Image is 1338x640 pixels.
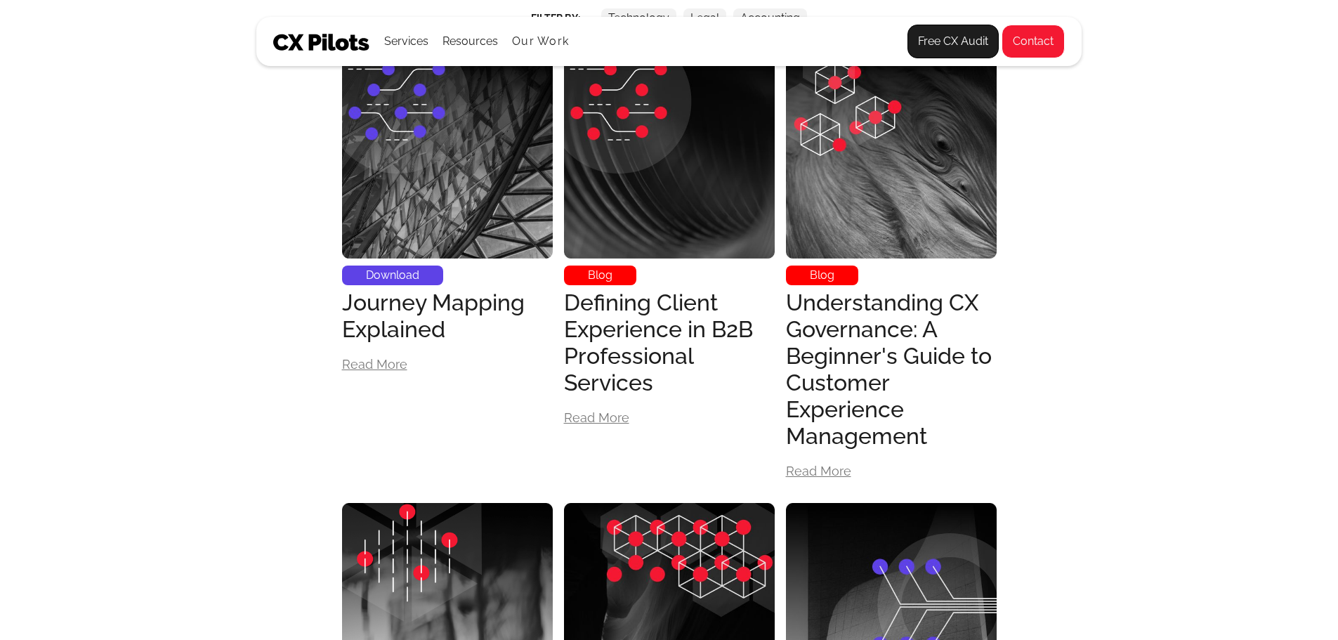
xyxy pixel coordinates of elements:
div: Technology [608,8,669,28]
div: Services [384,32,428,51]
div: Blog [786,266,858,285]
div: Blog [564,266,636,285]
a: DownloadJourney Mapping ExplainedRead More [342,51,553,382]
div: Defining Client Experience in B2B Professional Services [564,289,775,396]
a: Our Work [512,35,569,48]
div: Read More [564,412,629,424]
div: Accounting [740,8,800,28]
div: Resources [442,32,498,51]
div: Understanding CX Governance: A Beginner's Guide to Customer Experience Management [786,289,997,450]
a: Contact [1002,25,1065,58]
a: Free CX Audit [907,25,999,58]
div: Resources [442,18,498,65]
div: Services [384,18,428,65]
a: BlogDefining Client Experience in B2B Professional ServicesRead More [564,51,775,436]
div: Legal [690,8,719,28]
div: Download [342,266,443,285]
a: BlogUnderstanding CX Governance: A Beginner's Guide to Customer Experience ManagementRead More [786,51,997,489]
div: Read More [342,358,407,371]
form: Email Form [342,8,997,28]
div: Read More [786,465,851,478]
div: Journey Mapping Explained [342,289,553,343]
div: Filter By: [531,8,580,28]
